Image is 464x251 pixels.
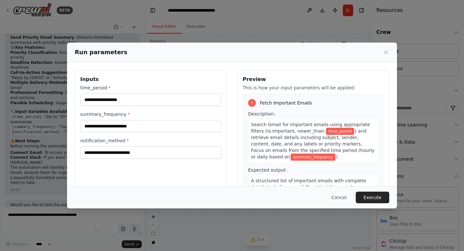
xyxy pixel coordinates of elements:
label: summary_frequency [80,111,221,117]
h3: Preview [243,75,384,83]
span: Search Gmail for important emails using appropriate filters (is:important, newer_than: [251,122,370,134]
label: notification_method [80,137,221,144]
p: This is how your input parameters will be applied: [243,85,384,91]
span: Variable: time_period [326,128,354,135]
h3: Inputs [80,75,221,83]
span: ) and retrieve email details including subject, sender, content, date, and any labels or priority... [251,128,374,159]
span: Variable: summary_frequency [291,154,335,161]
span: Fetch Important Emails [260,100,312,106]
span: ) [336,154,338,159]
button: Execute [356,192,389,203]
h2: Run parameters [75,48,127,57]
span: Description: [248,111,275,116]
div: 1 [248,99,256,107]
button: Cancel [326,192,352,203]
span: Expected output: [248,167,287,173]
label: time_period [80,85,221,91]
span: A structured list of important emails with complete details including: email ID, subject line, se... [251,178,366,203]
